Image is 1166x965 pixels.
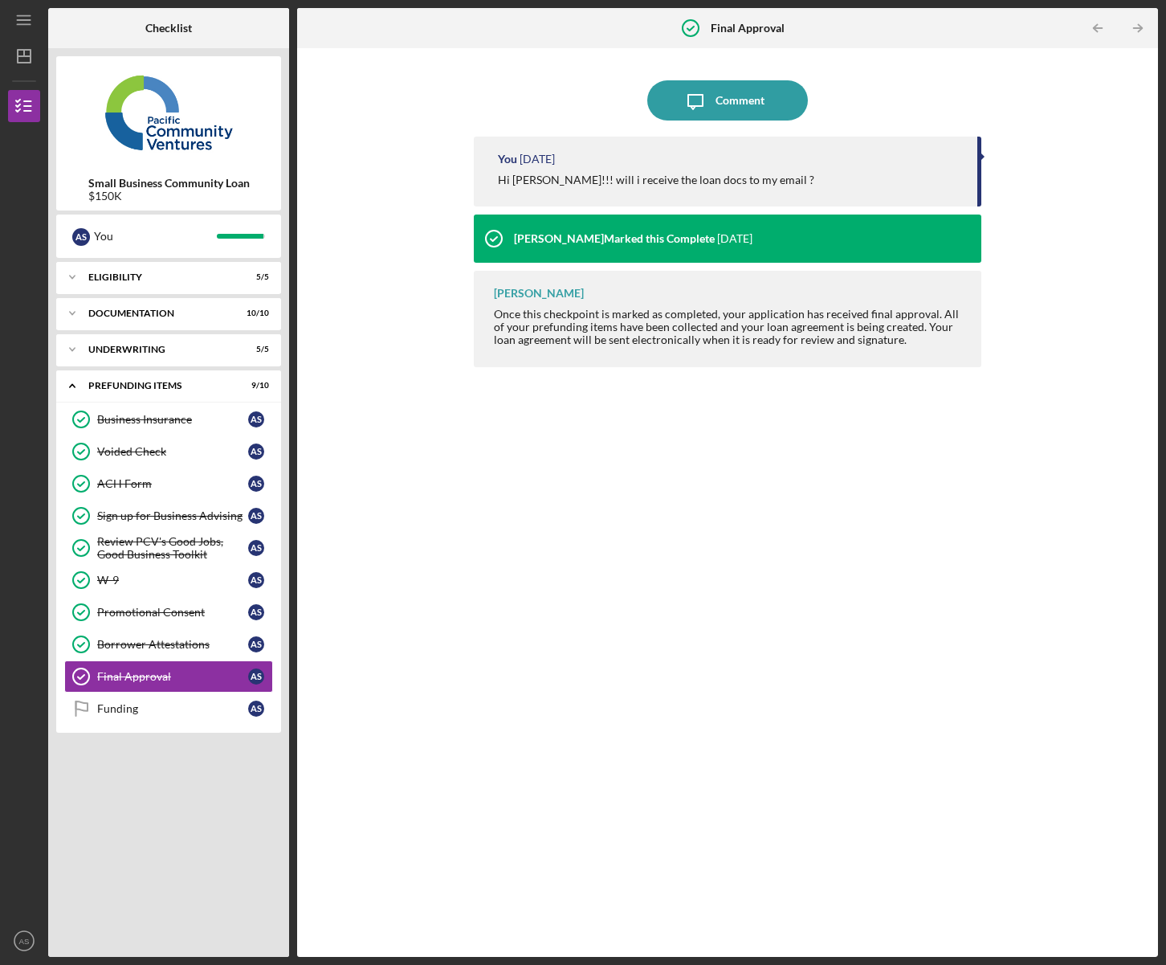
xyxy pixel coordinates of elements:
b: Small Business Community Loan [88,177,250,190]
a: Voided CheckAS [64,435,273,468]
div: Documentation [88,309,229,318]
div: A S [248,669,264,685]
div: [PERSON_NAME] [494,287,584,300]
div: Final Approval [97,670,248,683]
div: Review PCV's Good Jobs, Good Business Toolkit [97,535,248,561]
div: Prefunding Items [88,381,229,390]
div: 5 / 5 [240,272,269,282]
text: AS [19,937,30,946]
a: Sign up for Business AdvisingAS [64,500,273,532]
div: Funding [97,702,248,715]
a: Final ApprovalAS [64,660,273,693]
a: Borrower AttestationsAS [64,628,273,660]
div: A S [248,540,264,556]
b: Checklist [145,22,192,35]
button: Comment [647,80,808,121]
div: A S [248,604,264,620]
div: You [94,223,217,250]
a: Review PCV's Good Jobs, Good Business ToolkitAS [64,532,273,564]
div: W-9 [97,574,248,587]
div: Hi [PERSON_NAME]!!! will i receive the loan docs to my email ? [498,174,814,186]
div: A S [248,508,264,524]
div: 9 / 10 [240,381,269,390]
div: A S [72,228,90,246]
a: ACH FormAS [64,468,273,500]
button: AS [8,925,40,957]
div: A S [248,572,264,588]
div: Borrower Attestations [97,638,248,651]
img: Product logo [56,64,281,161]
div: Business Insurance [97,413,248,426]
div: Underwriting [88,345,229,354]
div: Once this checkpoint is marked as completed, your application has received final approval. All of... [494,308,964,346]
div: Sign up for Business Advising [97,509,248,522]
div: A S [248,476,264,492]
div: A S [248,444,264,460]
div: ACH Form [97,477,248,490]
div: 10 / 10 [240,309,269,318]
div: $150K [88,190,250,202]
div: Eligibility [88,272,229,282]
div: Voided Check [97,445,248,458]
div: You [498,153,517,166]
time: 2025-09-02 19:02 [520,153,555,166]
a: Promotional ConsentAS [64,596,273,628]
div: A S [248,701,264,717]
div: Promotional Consent [97,606,248,619]
a: FundingAS [64,693,273,725]
a: Business InsuranceAS [64,403,273,435]
div: A S [248,411,264,427]
div: [PERSON_NAME] Marked this Complete [514,232,715,245]
div: Comment [715,80,764,121]
b: Final Approval [711,22,785,35]
div: A S [248,636,264,652]
div: 5 / 5 [240,345,269,354]
a: W-9AS [64,564,273,596]
time: 2025-08-29 20:17 [717,232,752,245]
